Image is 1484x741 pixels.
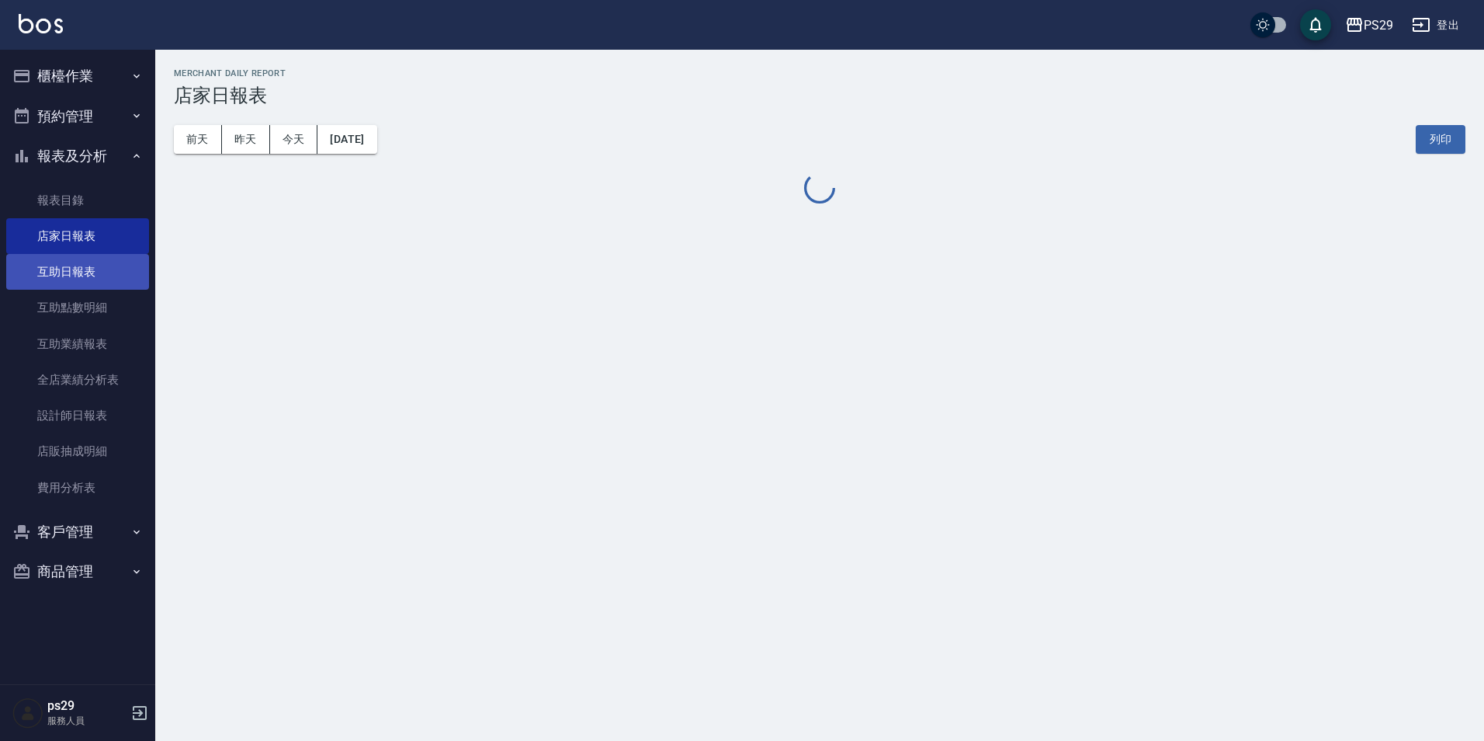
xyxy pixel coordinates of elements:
[12,698,43,729] img: Person
[47,714,127,728] p: 服務人員
[19,14,63,33] img: Logo
[6,470,149,506] a: 費用分析表
[1300,9,1331,40] button: save
[6,183,149,218] a: 報表目錄
[6,398,149,433] a: 設計師日報表
[174,68,1465,78] h2: Merchant Daily Report
[1339,9,1399,41] button: PS29
[6,290,149,325] a: 互助點數明細
[6,512,149,552] button: 客戶管理
[1416,125,1465,154] button: 列印
[6,136,149,176] button: 報表及分析
[6,254,149,290] a: 互助日報表
[174,125,222,154] button: 前天
[6,96,149,137] button: 預約管理
[6,551,149,592] button: 商品管理
[6,218,149,254] a: 店家日報表
[1364,16,1393,35] div: PS29
[222,125,270,154] button: 昨天
[6,56,149,96] button: 櫃檯作業
[6,362,149,398] a: 全店業績分析表
[317,125,376,154] button: [DATE]
[47,698,127,714] h5: ps29
[174,85,1465,106] h3: 店家日報表
[270,125,318,154] button: 今天
[6,326,149,362] a: 互助業績報表
[1406,11,1465,40] button: 登出
[6,433,149,469] a: 店販抽成明細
